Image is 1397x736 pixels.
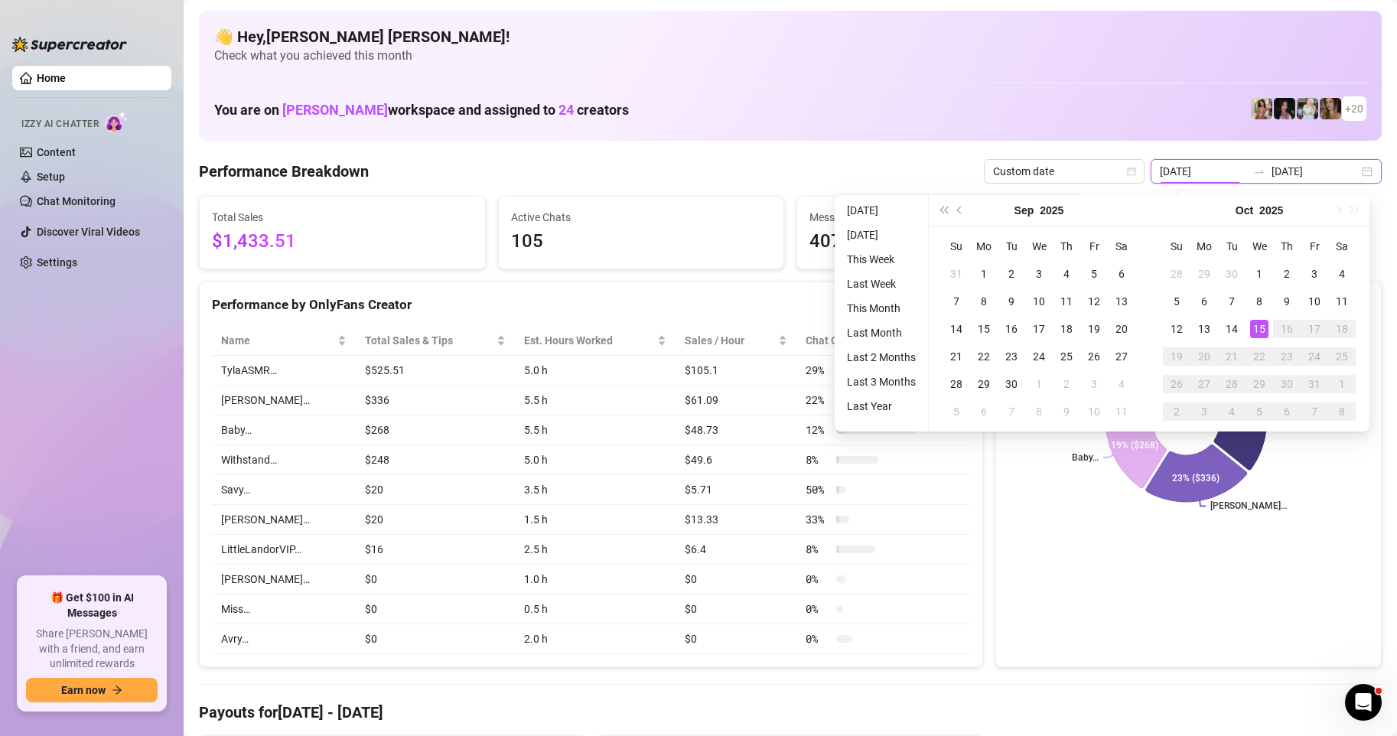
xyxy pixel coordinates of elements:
td: 2025-09-09 [998,288,1025,315]
span: Share [PERSON_NAME] with a friend, and earn unlimited rewards [26,627,158,672]
th: We [1246,233,1273,260]
span: 24 [558,102,574,118]
button: Choose a month [1014,195,1034,226]
th: Th [1273,233,1301,260]
div: 2 [1167,402,1186,421]
td: 2025-10-19 [1163,343,1190,370]
span: Messages Sent [809,209,1070,226]
div: 11 [1112,402,1131,421]
li: Last Week [841,275,922,293]
td: 2025-10-06 [970,398,998,425]
td: 2025-09-30 [1218,260,1246,288]
span: arrow-right [112,685,122,695]
td: 2025-10-16 [1273,315,1301,343]
img: Cody (@heyitscodee) [1320,98,1341,119]
div: 23 [1278,347,1296,366]
button: Last year (Control + left) [935,195,952,226]
td: 2025-10-09 [1053,398,1080,425]
span: 0 % [806,571,830,588]
li: [DATE] [841,226,922,244]
a: Chat Monitoring [37,195,116,207]
div: 21 [947,347,966,366]
div: 22 [975,347,993,366]
div: 16 [1278,320,1296,338]
img: Avry (@avryjennervip) [1251,98,1272,119]
div: 8 [1250,292,1268,311]
div: 9 [1057,402,1076,421]
div: 1 [1333,375,1351,393]
img: logo-BBDzfeDw.svg [12,37,127,52]
th: Total Sales & Tips [356,326,515,356]
button: Earn nowarrow-right [26,678,158,702]
td: 2025-09-04 [1053,260,1080,288]
th: Fr [1301,233,1328,260]
span: Total Sales [212,209,473,226]
span: 8 % [806,541,830,558]
td: 2025-11-05 [1246,398,1273,425]
div: 7 [1305,402,1324,421]
td: 2025-10-05 [1163,288,1190,315]
div: 4 [1057,265,1076,283]
h1: You are on workspace and assigned to creators [214,102,629,119]
div: 3 [1305,265,1324,283]
td: 2025-10-26 [1163,370,1190,398]
td: 2025-10-03 [1080,370,1108,398]
td: $0 [356,594,515,624]
td: 2025-09-30 [998,370,1025,398]
div: 22 [1250,347,1268,366]
div: 5 [947,402,966,421]
div: 26 [1085,347,1103,366]
td: $16 [356,535,515,565]
img: Baby (@babyyyybellaa) [1274,98,1295,119]
div: 28 [1223,375,1241,393]
td: 2025-10-29 [1246,370,1273,398]
div: 24 [1305,347,1324,366]
td: 2025-11-04 [1218,398,1246,425]
div: 11 [1057,292,1076,311]
td: 2025-10-14 [1218,315,1246,343]
td: 2025-09-23 [998,343,1025,370]
div: 27 [1195,375,1213,393]
td: LittleLandorVIP… [212,535,356,565]
div: 3 [1195,402,1213,421]
td: 2025-10-07 [998,398,1025,425]
td: 2025-10-05 [943,398,970,425]
td: 2025-10-09 [1273,288,1301,315]
div: 30 [1002,375,1021,393]
td: 2025-10-01 [1025,370,1053,398]
div: 21 [1223,347,1241,366]
td: 2025-09-21 [943,343,970,370]
td: 2025-09-28 [943,370,970,398]
div: 5 [1250,402,1268,421]
td: $336 [356,386,515,415]
button: Choose a year [1259,195,1283,226]
div: 8 [975,292,993,311]
td: 2025-09-22 [970,343,998,370]
span: swap-right [1253,165,1265,177]
td: 2025-11-01 [1328,370,1356,398]
div: 18 [1057,320,1076,338]
span: 🎁 Get $100 in AI Messages [26,591,158,620]
div: 29 [1195,265,1213,283]
div: 9 [1002,292,1021,311]
li: Last 2 Months [841,348,922,366]
div: 2 [1278,265,1296,283]
div: 8 [1030,402,1048,421]
td: 2025-09-12 [1080,288,1108,315]
span: 50 % [806,481,830,498]
li: Last Month [841,324,922,342]
span: 29 % [806,362,830,379]
div: 26 [1167,375,1186,393]
td: $268 [356,415,515,445]
td: 2025-10-11 [1328,288,1356,315]
th: Su [1163,233,1190,260]
th: We [1025,233,1053,260]
td: 2025-09-02 [998,260,1025,288]
div: 4 [1333,265,1351,283]
span: [PERSON_NAME] [282,102,388,118]
span: Custom date [993,160,1135,183]
td: 2025-09-27 [1108,343,1135,370]
td: 2025-10-04 [1108,370,1135,398]
td: [PERSON_NAME]… [212,505,356,535]
td: $0 [676,594,797,624]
